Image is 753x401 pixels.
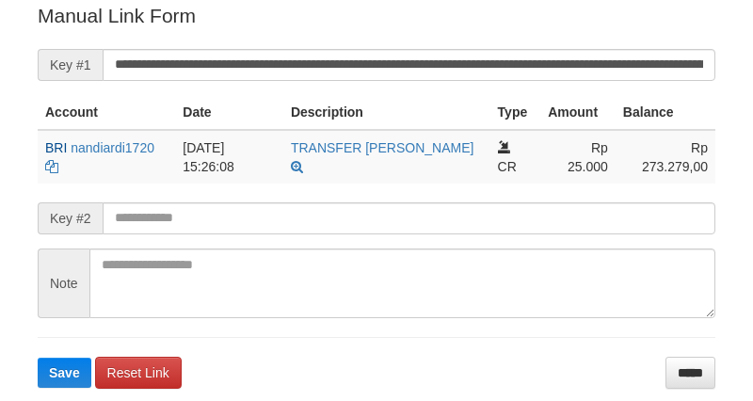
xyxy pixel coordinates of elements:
a: Reset Link [95,357,182,389]
td: [DATE] 15:26:08 [175,130,283,184]
th: Type [490,95,541,130]
a: nandiardi1720 [71,140,154,155]
a: TRANSFER [PERSON_NAME] [291,140,473,155]
span: Reset Link [107,365,169,380]
button: Save [38,358,91,388]
span: Note [38,249,89,318]
a: Copy nandiardi1720 to clipboard [45,159,58,174]
p: Manual Link Form [38,2,715,29]
span: CR [498,159,517,174]
th: Description [283,95,490,130]
span: Key #2 [38,202,103,234]
th: Date [175,95,283,130]
td: Rp 25.000 [540,130,616,184]
span: Key #1 [38,49,103,81]
span: Save [49,365,80,380]
th: Account [38,95,175,130]
th: Amount [540,95,616,130]
td: Rp 273.279,00 [616,130,715,184]
th: Balance [616,95,715,130]
span: BRI [45,140,67,155]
